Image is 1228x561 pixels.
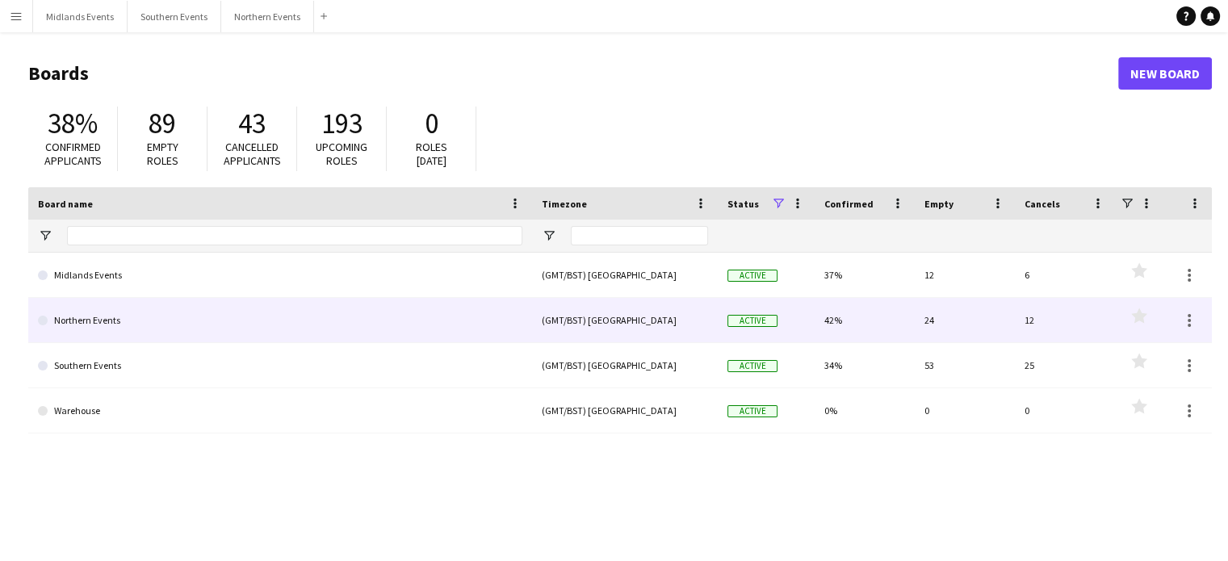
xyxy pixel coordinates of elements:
span: Upcoming roles [316,140,367,168]
div: 0% [815,388,915,433]
div: 42% [815,298,915,342]
span: 0 [425,106,438,141]
div: 0 [1015,388,1115,433]
span: Empty roles [147,140,178,168]
a: Southern Events [38,343,522,388]
span: Cancelled applicants [224,140,281,168]
div: 25 [1015,343,1115,387]
div: 24 [915,298,1015,342]
a: Northern Events [38,298,522,343]
span: Empty [924,198,953,210]
div: 6 [1015,253,1115,297]
button: Midlands Events [33,1,128,32]
button: Northern Events [221,1,314,32]
span: 193 [321,106,363,141]
input: Board name Filter Input [67,226,522,245]
span: 38% [48,106,98,141]
h1: Boards [28,61,1118,86]
span: Cancels [1025,198,1060,210]
div: (GMT/BST) [GEOGRAPHIC_DATA] [532,253,718,297]
button: Open Filter Menu [542,228,556,243]
div: 37% [815,253,915,297]
span: Active [727,360,777,372]
div: (GMT/BST) [GEOGRAPHIC_DATA] [532,298,718,342]
div: 34% [815,343,915,387]
span: Board name [38,198,93,210]
div: 12 [1015,298,1115,342]
span: 43 [238,106,266,141]
span: Timezone [542,198,587,210]
button: Open Filter Menu [38,228,52,243]
span: Roles [DATE] [416,140,447,168]
div: (GMT/BST) [GEOGRAPHIC_DATA] [532,343,718,387]
span: Status [727,198,759,210]
div: (GMT/BST) [GEOGRAPHIC_DATA] [532,388,718,433]
a: New Board [1118,57,1212,90]
a: Warehouse [38,388,522,433]
span: Confirmed [824,198,874,210]
input: Timezone Filter Input [571,226,708,245]
a: Midlands Events [38,253,522,298]
div: 0 [915,388,1015,433]
span: Active [727,270,777,282]
span: 89 [149,106,176,141]
span: Confirmed applicants [44,140,102,168]
div: 53 [915,343,1015,387]
span: Active [727,315,777,327]
button: Southern Events [128,1,221,32]
span: Active [727,405,777,417]
div: 12 [915,253,1015,297]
